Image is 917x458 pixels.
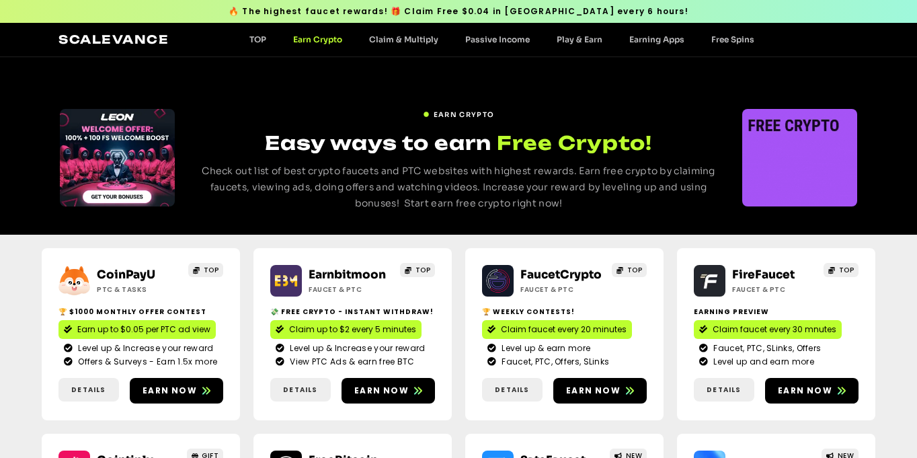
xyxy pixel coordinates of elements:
span: Claim faucet every 20 minutes [501,323,627,336]
h2: Faucet & PTC [520,284,604,295]
h2: Earning Preview [694,307,859,317]
a: Earn up to $0.05 per PTC ad view [58,320,216,339]
span: TOP [839,265,854,275]
a: Earn Crypto [280,34,356,44]
h2: 🏆 Weekly contests! [482,307,647,317]
a: Details [58,378,119,402]
a: EARN CRYPTO [423,104,494,120]
h2: ptc & Tasks [97,284,181,295]
h2: 🏆 $1000 Monthly Offer contest [58,307,223,317]
a: Claim & Multiply [356,34,452,44]
a: Earning Apps [616,34,698,44]
a: Earn now [342,378,435,404]
span: Level up and earn more [710,356,814,368]
a: Details [482,378,543,402]
span: Details [71,385,106,395]
span: Details [707,385,741,395]
a: Passive Income [452,34,543,44]
span: Level up & Increase your reward [286,342,425,354]
h2: 💸 Free crypto - Instant withdraw! [270,307,435,317]
a: Details [270,378,331,402]
span: Level up & earn more [498,342,590,354]
a: Claim faucet every 20 minutes [482,320,632,339]
a: Claim up to $2 every 5 minutes [270,320,422,339]
span: Easy ways to earn [265,131,491,155]
a: Free Spins [698,34,768,44]
span: EARN CRYPTO [434,110,494,120]
div: Slides [742,109,857,206]
span: Faucet, PTC, Offers, SLinks [498,356,609,368]
span: Earn now [778,385,832,397]
span: 🔥 The highest faucet rewards! 🎁 Claim Free $0.04 in [GEOGRAPHIC_DATA] every 6 hours! [229,5,688,17]
a: FaucetCrypto [520,268,602,282]
a: Earnbitmoon [309,268,386,282]
a: TOP [188,263,223,277]
a: Scalevance [58,32,169,46]
span: Claim faucet every 30 mnutes [713,323,836,336]
div: Slides [60,109,175,206]
span: Claim up to $2 every 5 minutes [289,323,416,336]
span: Details [495,385,529,395]
span: Earn now [143,385,197,397]
a: Details [694,378,754,402]
a: TOP [400,263,435,277]
span: Earn up to $0.05 per PTC ad view [77,323,210,336]
span: TOP [415,265,431,275]
a: TOP [612,263,647,277]
span: TOP [627,265,643,275]
a: Earn now [553,378,647,404]
span: TOP [204,265,219,275]
a: TOP [824,263,859,277]
span: Free Crypto! [497,130,652,156]
a: TOP [236,34,280,44]
a: Play & Earn [543,34,616,44]
a: Earn now [130,378,223,404]
span: Level up & Increase your reward [75,342,213,354]
span: View PTC Ads & earn free BTC [286,356,414,368]
nav: Menu [236,34,768,44]
span: Earn now [566,385,621,397]
h2: Faucet & PTC [732,284,816,295]
h2: Faucet & PTC [309,284,393,295]
a: CoinPayU [97,268,155,282]
a: Earn now [765,378,859,404]
a: Claim faucet every 30 mnutes [694,320,842,339]
a: FireFaucet [732,268,795,282]
span: Details [283,385,317,395]
span: Offers & Surveys - Earn 1.5x more [75,356,217,368]
span: Faucet, PTC, SLinks, Offers [710,342,821,354]
span: Earn now [354,385,409,397]
p: Check out list of best crypto faucets and PTC websites with highest rewards. Earn free crypto by ... [200,163,717,211]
